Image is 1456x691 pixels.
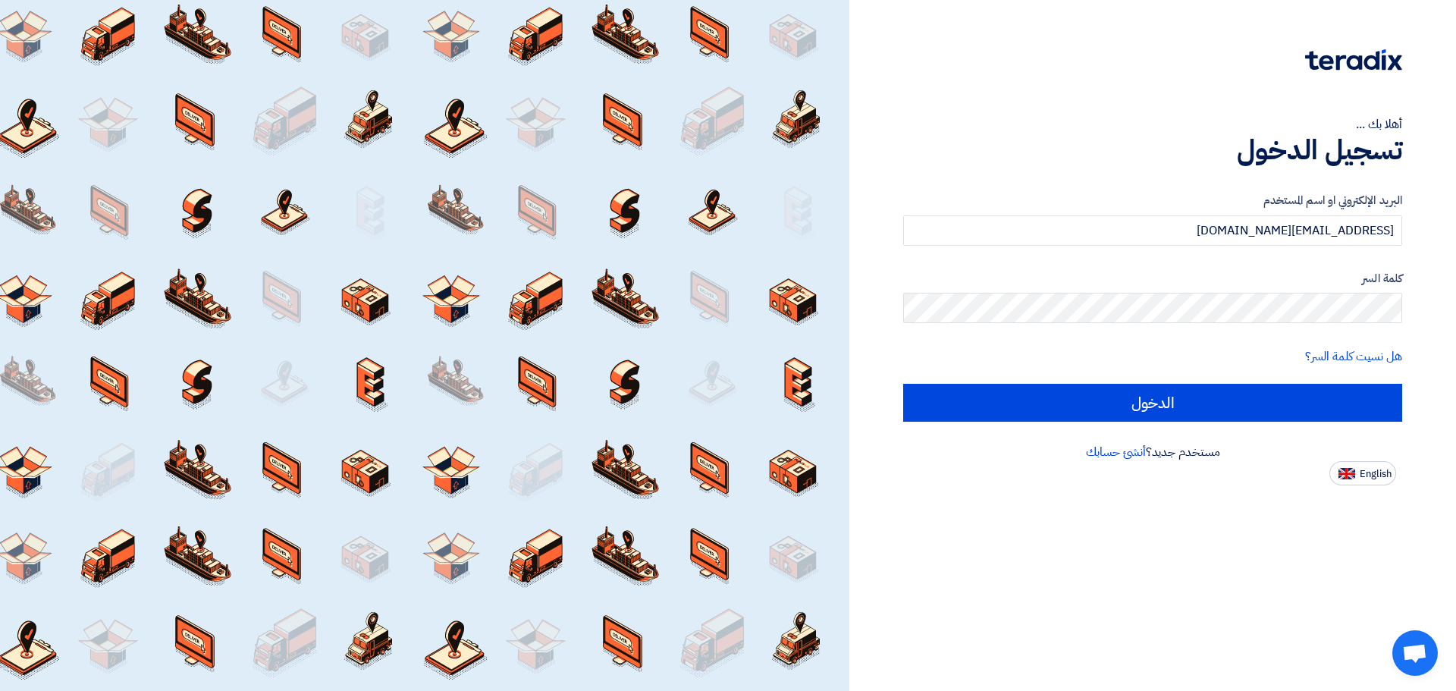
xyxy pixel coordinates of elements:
span: English [1360,469,1392,479]
input: أدخل بريد العمل الإلكتروني او اسم المستخدم الخاص بك ... [903,215,1402,246]
label: كلمة السر [903,270,1402,287]
button: English [1329,461,1396,485]
div: مستخدم جديد؟ [903,443,1402,461]
input: الدخول [903,384,1402,422]
img: en-US.png [1338,468,1355,479]
a: أنشئ حسابك [1086,443,1146,461]
a: Open chat [1392,630,1438,676]
label: البريد الإلكتروني او اسم المستخدم [903,192,1402,209]
h1: تسجيل الدخول [903,133,1402,167]
div: أهلا بك ... [903,115,1402,133]
a: هل نسيت كلمة السر؟ [1305,347,1402,366]
img: Teradix logo [1305,49,1402,71]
